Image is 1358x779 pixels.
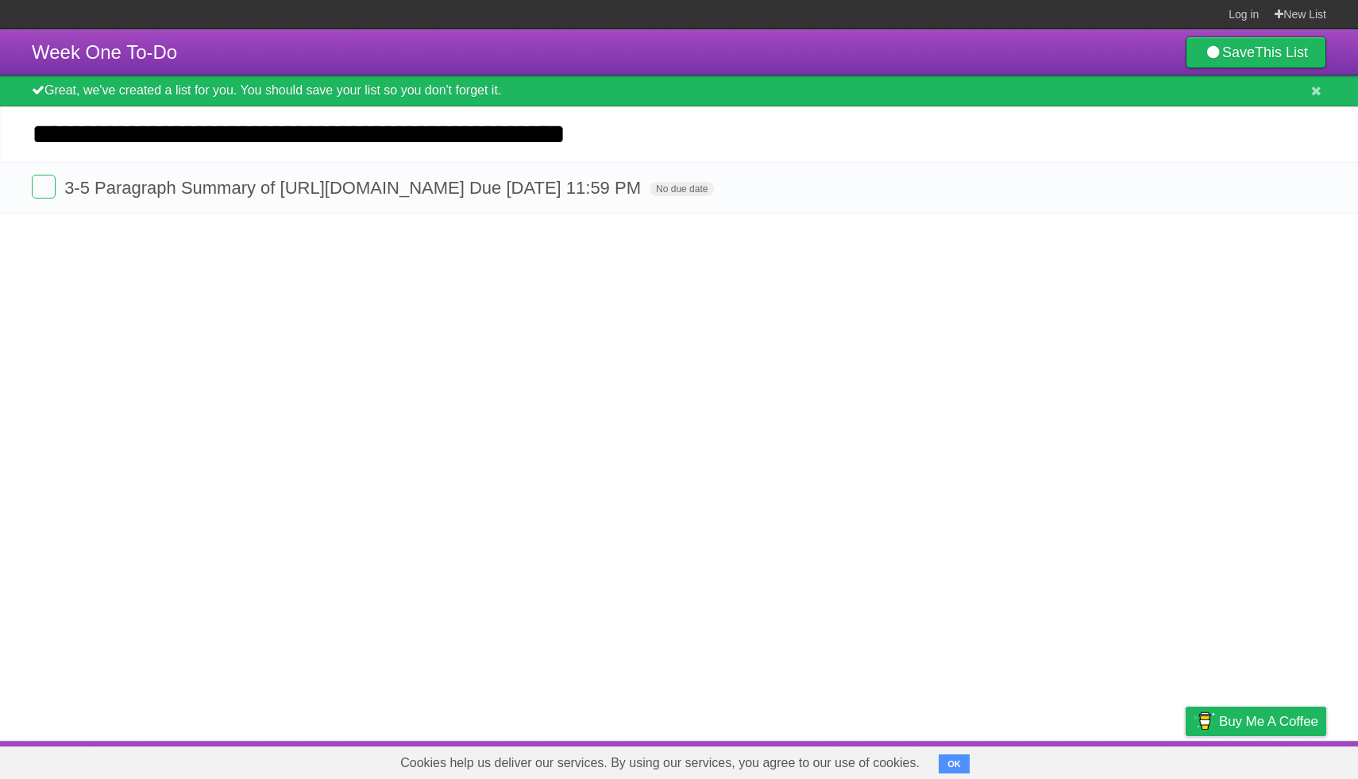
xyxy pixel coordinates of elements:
[1111,745,1146,775] a: Terms
[32,41,177,63] span: Week One To-Do
[1027,745,1091,775] a: Developers
[1194,708,1215,735] img: Buy me a coffee
[974,745,1008,775] a: About
[939,754,970,773] button: OK
[1219,708,1318,735] span: Buy me a coffee
[1255,44,1308,60] b: This List
[1165,745,1206,775] a: Privacy
[1186,707,1326,736] a: Buy me a coffee
[1186,37,1326,68] a: SaveThis List
[64,178,645,198] span: 3-5 Paragraph Summary of [URL][DOMAIN_NAME] Due [DATE] 11:59 PM
[384,747,936,779] span: Cookies help us deliver our services. By using our services, you agree to our use of cookies.
[1226,745,1326,775] a: Suggest a feature
[32,175,56,199] label: Done
[650,182,714,196] span: No due date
